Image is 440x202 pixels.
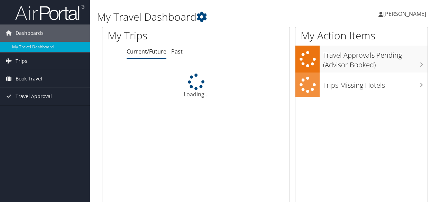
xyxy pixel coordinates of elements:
div: Loading... [102,74,290,98]
h1: My Trips [108,28,207,43]
h1: My Action Items [295,28,428,43]
h3: Trips Missing Hotels [323,77,428,90]
h1: My Travel Dashboard [97,10,321,24]
span: [PERSON_NAME] [383,10,426,18]
a: Trips Missing Hotels [295,73,428,97]
span: Dashboards [16,25,44,42]
a: [PERSON_NAME] [378,3,433,24]
span: Travel Approval [16,88,52,105]
h3: Travel Approvals Pending (Advisor Booked) [323,47,428,70]
span: Trips [16,52,27,70]
a: Travel Approvals Pending (Advisor Booked) [295,46,428,72]
span: Book Travel [16,70,42,87]
a: Current/Future [127,48,166,55]
a: Past [171,48,183,55]
img: airportal-logo.png [15,4,84,21]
